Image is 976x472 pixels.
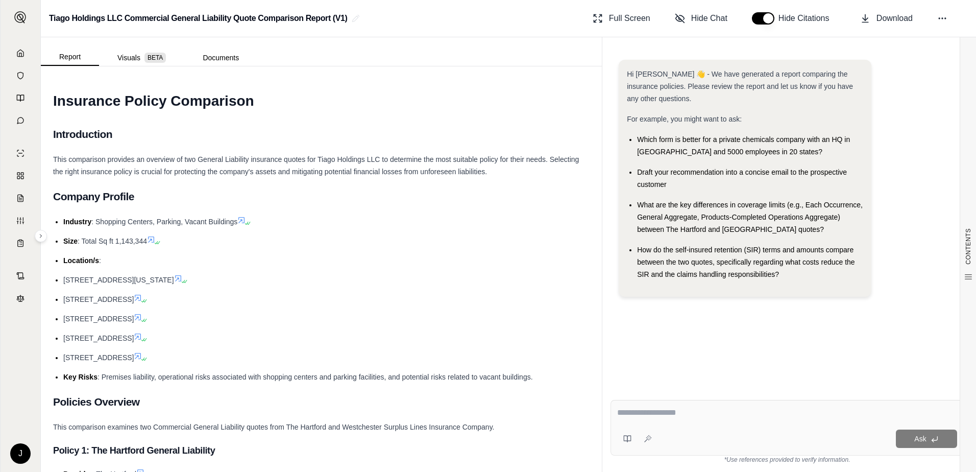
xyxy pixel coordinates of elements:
div: J [10,443,31,464]
a: Policy Comparisons [7,166,34,186]
span: How do the self-insured retention (SIR) terms and amounts compare between the two quotes, specifi... [637,246,855,278]
a: Home [7,43,34,63]
span: [STREET_ADDRESS] [63,353,134,362]
span: : Total Sq ft 1,143,344 [78,237,147,245]
span: BETA [144,53,166,63]
a: Claim Coverage [7,188,34,208]
span: CONTENTS [964,228,972,265]
span: Hide Citations [778,12,836,25]
span: Size [63,237,78,245]
span: [STREET_ADDRESS] [63,315,134,323]
button: Hide Chat [671,8,731,29]
span: Industry [63,218,91,226]
span: : [99,256,101,265]
button: Report [41,49,99,66]
h2: Introduction [53,124,590,145]
span: Ask [914,435,926,443]
div: *Use references provided to verify information. [611,456,964,464]
a: Legal Search Engine [7,288,34,309]
span: [STREET_ADDRESS][US_STATE] [63,276,174,284]
a: Custom Report [7,210,34,231]
span: For example, you might want to ask: [627,115,742,123]
h1: Insurance Policy Comparison [53,87,590,115]
span: Download [876,12,913,25]
span: This comparison provides an overview of two General Liability insurance quotes for Tiago Holdings... [53,155,579,176]
a: Chat [7,110,34,131]
span: Hide Chat [691,12,727,25]
h2: Tiago Holdings LLC Commercial General Liability Quote Comparison Report (V1) [49,9,348,28]
span: : Premises liability, operational risks associated with shopping centers and parking facilities, ... [97,373,533,381]
button: Full Screen [589,8,654,29]
span: : Shopping Centers, Parking, Vacant Buildings [91,218,237,226]
h3: Policy 1: The Hartford General Liability [53,441,590,460]
a: Prompt Library [7,88,34,108]
button: Ask [896,430,957,448]
a: Single Policy [7,143,34,163]
a: Contract Analysis [7,266,34,286]
span: Draft your recommendation into a concise email to the prospective customer [637,168,847,188]
button: Download [856,8,917,29]
span: Location/s [63,256,99,265]
h2: Company Profile [53,186,590,207]
button: Expand sidebar [10,7,31,28]
span: This comparison examines two Commercial General Liability quotes from The Hartford and Westcheste... [53,423,495,431]
span: Key Risks [63,373,97,381]
img: Expand sidebar [14,11,27,23]
span: [STREET_ADDRESS] [63,295,134,303]
span: Which form is better for a private chemicals company with an HQ in [GEOGRAPHIC_DATA] and 5000 emp... [637,135,850,156]
a: Coverage Table [7,233,34,253]
span: Full Screen [609,12,650,25]
span: What are the key differences in coverage limits (e.g., Each Occurrence, General Aggregate, Produc... [637,201,863,233]
a: Documents Vault [7,65,34,86]
button: Visuals [99,50,184,66]
h2: Policies Overview [53,391,590,413]
span: Hi [PERSON_NAME] 👋 - We have generated a report comparing the insurance policies. Please review t... [627,70,853,103]
button: Expand sidebar [35,230,47,242]
button: Documents [184,50,257,66]
span: [STREET_ADDRESS] [63,334,134,342]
